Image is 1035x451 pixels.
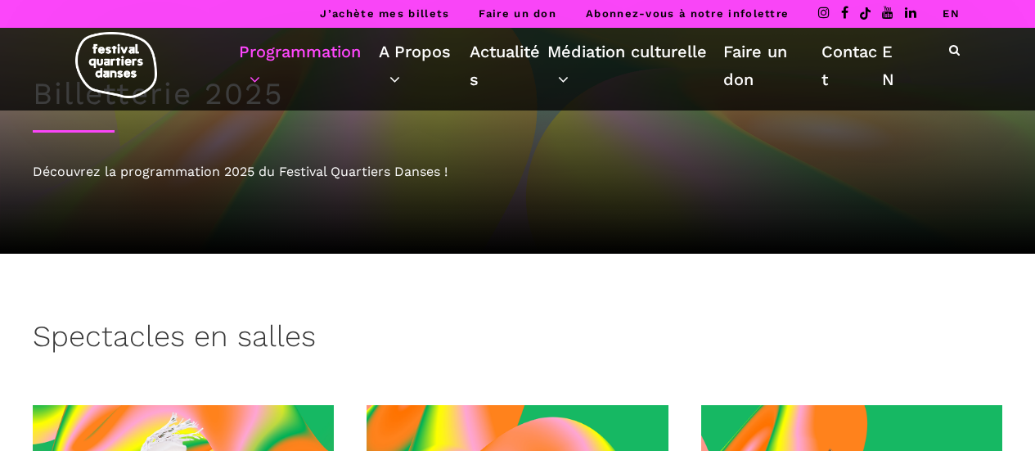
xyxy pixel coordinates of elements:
h3: Spectacles en salles [33,319,316,360]
a: EN [943,7,960,20]
a: Médiation culturelle [547,38,724,93]
a: J’achète mes billets [320,7,449,20]
a: Abonnez-vous à notre infolettre [586,7,789,20]
a: Actualités [470,38,547,93]
div: Découvrez la programmation 2025 du Festival Quartiers Danses ! [33,161,1002,183]
a: A Propos [379,38,470,93]
a: Faire un don [479,7,556,20]
a: Programmation [239,38,379,93]
a: EN [882,38,904,93]
a: Faire un don [723,38,821,93]
img: logo-fqd-med [75,32,157,98]
a: Contact [821,38,882,93]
